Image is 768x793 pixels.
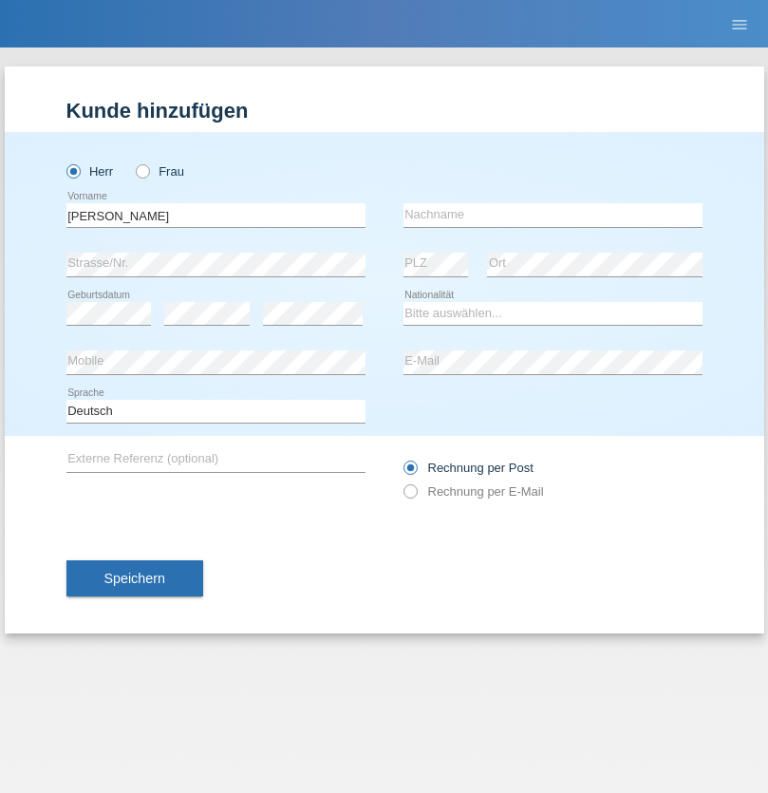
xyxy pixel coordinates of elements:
[403,461,534,475] label: Rechnung per Post
[403,484,544,499] label: Rechnung per E-Mail
[721,18,759,29] a: menu
[66,560,203,596] button: Speichern
[104,571,165,586] span: Speichern
[730,15,749,34] i: menu
[403,461,416,484] input: Rechnung per Post
[136,164,148,177] input: Frau
[66,99,702,123] h1: Kunde hinzufügen
[66,164,114,179] label: Herr
[66,164,79,177] input: Herr
[403,484,416,508] input: Rechnung per E-Mail
[136,164,184,179] label: Frau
